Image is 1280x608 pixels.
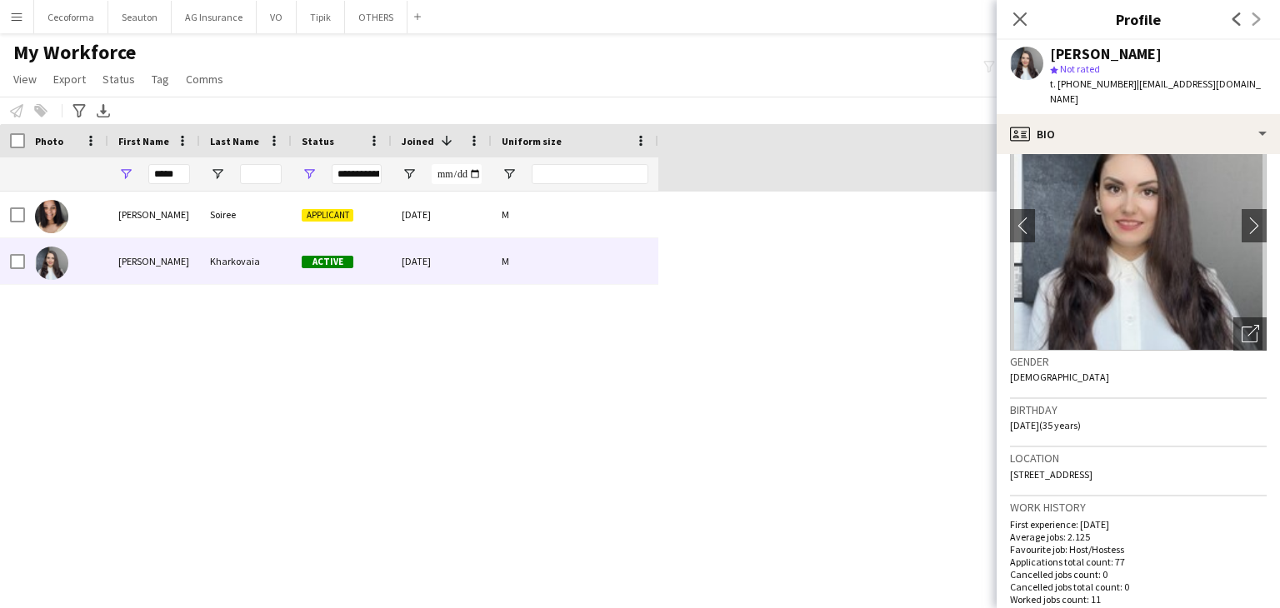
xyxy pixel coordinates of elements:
span: Joined [402,135,434,147]
input: Joined Filter Input [432,164,482,184]
span: [DEMOGRAPHIC_DATA] [1010,371,1109,383]
button: Open Filter Menu [302,167,317,182]
span: Status [302,135,334,147]
input: First Name Filter Input [148,164,190,184]
span: M [502,208,509,221]
div: Soiree [200,192,292,237]
a: Tag [145,68,176,90]
img: Crew avatar or photo [1010,101,1267,351]
app-action-btn: Advanced filters [69,101,89,121]
span: | [EMAIL_ADDRESS][DOMAIN_NAME] [1050,77,1261,105]
p: First experience: [DATE] [1010,518,1267,531]
span: First Name [118,135,169,147]
p: Cancelled jobs count: 0 [1010,568,1267,581]
img: Eliza Kharkovaia [35,247,68,280]
img: Eliza Soiree [35,200,68,233]
span: [STREET_ADDRESS] [1010,468,1092,481]
button: AG Insurance [172,1,257,33]
h3: Work history [1010,500,1267,515]
button: Tipik [297,1,345,33]
span: Active [302,256,353,268]
p: Favourite job: Host/Hostess [1010,543,1267,556]
a: Comms [179,68,230,90]
span: View [13,72,37,87]
a: View [7,68,43,90]
span: t. [PHONE_NUMBER] [1050,77,1137,90]
span: Not rated [1060,62,1100,75]
div: Kharkovaia [200,238,292,284]
div: [PERSON_NAME] [1050,47,1162,62]
div: [PERSON_NAME] [108,192,200,237]
span: Export [53,72,86,87]
input: Last Name Filter Input [240,164,282,184]
span: My Workforce [13,40,136,65]
p: Cancelled jobs total count: 0 [1010,581,1267,593]
h3: Birthday [1010,402,1267,417]
div: [PERSON_NAME] [108,238,200,284]
div: [DATE] [392,238,492,284]
button: Seauton [108,1,172,33]
button: Open Filter Menu [402,167,417,182]
button: Open Filter Menu [118,167,133,182]
p: Applications total count: 77 [1010,556,1267,568]
div: Open photos pop-in [1233,317,1267,351]
span: M [502,255,509,267]
button: Open Filter Menu [210,167,225,182]
button: OTHERS [345,1,407,33]
span: Photo [35,135,63,147]
h3: Gender [1010,354,1267,369]
div: [DATE] [392,192,492,237]
a: Export [47,68,92,90]
span: [DATE] (35 years) [1010,419,1081,431]
span: Status [102,72,135,87]
span: Last Name [210,135,259,147]
div: Bio [997,114,1280,154]
span: Applicant [302,209,353,222]
a: Status [96,68,142,90]
input: Uniform size Filter Input [532,164,648,184]
button: VO [257,1,297,33]
p: Average jobs: 2.125 [1010,531,1267,543]
p: Worked jobs count: 11 [1010,593,1267,606]
span: Uniform size [502,135,562,147]
button: Open Filter Menu [502,167,517,182]
span: Comms [186,72,223,87]
span: Tag [152,72,169,87]
h3: Profile [997,8,1280,30]
button: Cecoforma [34,1,108,33]
app-action-btn: Export XLSX [93,101,113,121]
h3: Location [1010,451,1267,466]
